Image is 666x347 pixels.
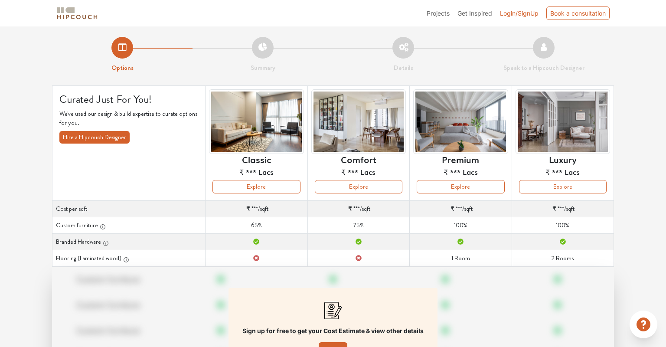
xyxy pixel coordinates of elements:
img: header-preview [209,89,304,154]
h6: Comfort [341,154,376,164]
th: Cost per sqft [52,201,206,217]
h4: Curated Just For You! [59,93,198,106]
button: Hire a Hipcouch Designer [59,131,130,144]
td: /sqft [410,201,512,217]
div: Book a consultation [546,7,610,20]
img: header-preview [516,89,610,154]
td: 75% [307,217,409,234]
button: Explore [519,180,607,193]
strong: Summary [251,63,275,72]
th: Custom furniture [52,217,206,234]
th: Branded Hardware [52,234,206,250]
p: Sign up for free to get your Cost Estimate & view other details [242,326,424,335]
img: header-preview [413,89,508,154]
strong: Options [111,63,134,72]
span: Get Inspired [457,10,492,17]
h6: Premium [442,154,479,164]
span: logo-horizontal.svg [55,3,99,23]
td: 100% [410,217,512,234]
td: 65% [206,217,307,234]
h6: Classic [242,154,271,164]
strong: Speak to a Hipcouch Designer [503,63,584,72]
th: Flooring (Laminated wood) [52,250,206,267]
strong: Details [394,63,413,72]
p: We've used our design & build expertise to curate options for you. [59,109,198,128]
span: Login/SignUp [500,10,539,17]
td: 2 Rooms [512,250,614,267]
button: Explore [212,180,300,193]
button: Explore [417,180,504,193]
td: /sqft [512,201,614,217]
td: /sqft [206,201,307,217]
td: 100% [512,217,614,234]
img: header-preview [311,89,406,154]
h6: Luxury [549,154,577,164]
span: Projects [427,10,450,17]
td: 1 Room [410,250,512,267]
button: Explore [315,180,402,193]
td: /sqft [307,201,409,217]
img: logo-horizontal.svg [55,6,99,21]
